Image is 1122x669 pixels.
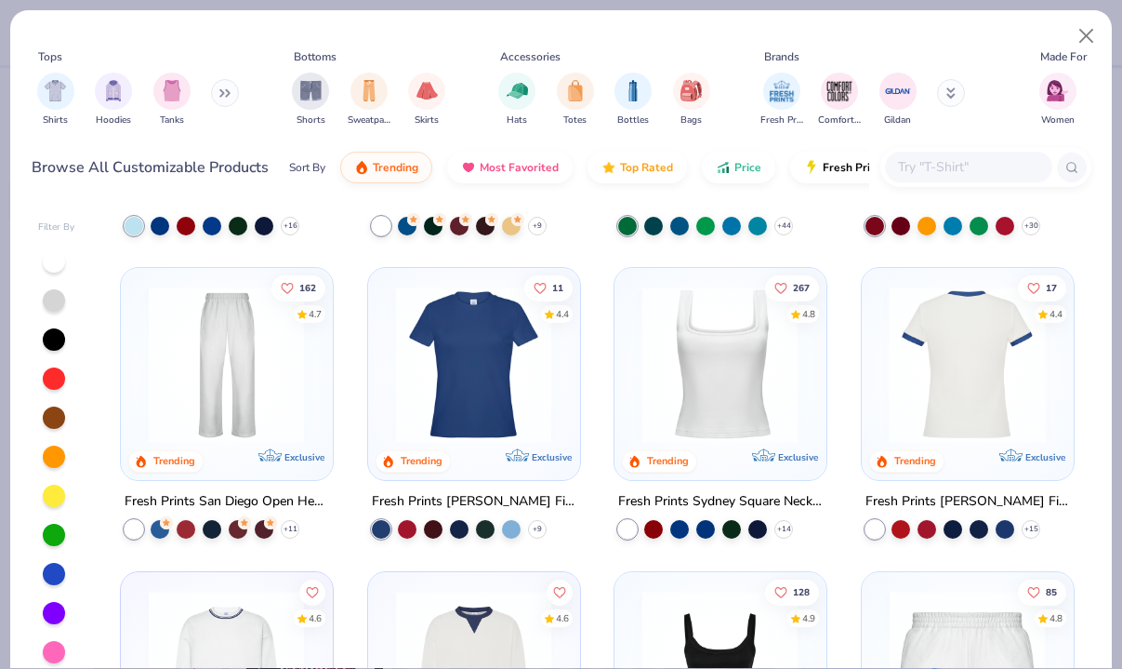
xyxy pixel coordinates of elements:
[680,114,702,127] span: Bags
[43,114,68,127] span: Shirts
[292,73,329,127] button: filter button
[524,274,573,301] button: Like
[802,611,815,625] div: 4.9
[348,73,390,127] button: filter button
[480,160,559,175] span: Most Favorited
[531,450,571,462] span: Exclusive
[125,186,303,209] div: Fresh Prints Cali Camisole Top
[673,73,710,127] button: filter button
[1039,73,1076,127] button: filter button
[587,152,687,183] button: Top Rated
[884,114,911,127] span: Gildan
[556,307,569,321] div: 4.4
[95,73,132,127] button: filter button
[765,274,819,301] button: Like
[359,80,379,101] img: Sweatpants Image
[702,152,775,183] button: Price
[354,160,369,175] img: trending.gif
[618,186,820,209] div: Gildan Adult Heavy Cotton T-Shirt
[777,523,791,534] span: + 14
[879,73,917,127] button: filter button
[633,287,807,443] img: 94a2aa95-cd2b-4983-969b-ecd512716e9a
[387,287,561,443] img: 6a9a0a85-ee36-4a89-9588-981a92e8a910
[768,77,796,105] img: Fresh Prints Image
[1049,307,1063,321] div: 4.4
[823,160,918,175] span: Fresh Prints Flash
[32,156,269,179] div: Browse All Customizable Products
[1023,220,1037,231] span: + 30
[793,283,810,292] span: 267
[802,307,815,321] div: 4.8
[348,114,390,127] span: Sweatpants
[547,579,573,605] button: Like
[1046,587,1057,596] span: 85
[563,114,587,127] span: Totes
[865,186,1070,209] div: Gildan Adult Heavy Blend Adult 8 Oz. 50/50 Fleece Crew
[896,156,1039,178] input: Try "T-Shirt"
[1024,450,1064,462] span: Exclusive
[45,80,66,101] img: Shirts Image
[162,80,182,101] img: Tanks Image
[818,73,861,127] button: filter button
[880,287,1054,443] img: 77058d13-6681-46a4-a602-40ee85a356b7
[103,80,124,101] img: Hoodies Image
[533,220,542,231] span: + 9
[284,450,324,462] span: Exclusive
[309,611,322,625] div: 4.6
[614,73,652,127] div: filter for Bottles
[461,160,476,175] img: most_fav.gif
[284,220,297,231] span: + 16
[498,73,535,127] div: filter for Hats
[1018,579,1066,605] button: Like
[37,73,74,127] button: filter button
[1039,73,1076,127] div: filter for Women
[680,80,701,101] img: Bags Image
[793,587,810,596] span: 128
[507,114,527,127] span: Hats
[884,77,912,105] img: Gildan Image
[95,73,132,127] div: filter for Hoodies
[734,160,761,175] span: Price
[153,73,191,127] div: filter for Tanks
[557,73,594,127] button: filter button
[139,287,313,443] img: df5250ff-6f61-4206-a12c-24931b20f13c
[601,160,616,175] img: TopRated.gif
[309,307,322,321] div: 4.7
[865,489,1070,513] div: Fresh Prints [PERSON_NAME] Fit [PERSON_NAME] Shirt with Stripes
[778,450,818,462] span: Exclusive
[556,611,569,625] div: 4.6
[1069,19,1104,54] button: Close
[760,73,803,127] div: filter for Fresh Prints
[760,114,803,127] span: Fresh Prints
[373,160,418,175] span: Trending
[764,48,799,65] div: Brands
[1046,283,1057,292] span: 17
[777,220,791,231] span: + 44
[340,152,432,183] button: Trending
[1041,114,1075,127] span: Women
[818,114,861,127] span: Comfort Colors
[879,73,917,127] div: filter for Gildan
[415,114,439,127] span: Skirts
[299,283,316,292] span: 162
[153,73,191,127] button: filter button
[565,80,586,101] img: Totes Image
[760,73,803,127] button: filter button
[818,73,861,127] div: filter for Comfort Colors
[804,160,819,175] img: flash.gif
[416,80,438,101] img: Skirts Image
[297,114,325,127] span: Shorts
[38,221,75,234] div: Filter By
[498,73,535,127] button: filter button
[284,523,297,534] span: + 11
[790,152,1005,183] button: Fresh Prints Flash
[618,489,823,513] div: Fresh Prints Sydney Square Neck Tank Top
[825,77,853,105] img: Comfort Colors Image
[372,489,576,513] div: Fresh Prints [PERSON_NAME] Fit Y2K Shirt
[38,48,62,65] div: Tops
[552,283,563,292] span: 11
[673,73,710,127] div: filter for Bags
[1040,48,1087,65] div: Made For
[614,73,652,127] button: filter button
[561,287,734,443] img: 3fc92740-5882-4e3e-bee8-f78ba58ba36d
